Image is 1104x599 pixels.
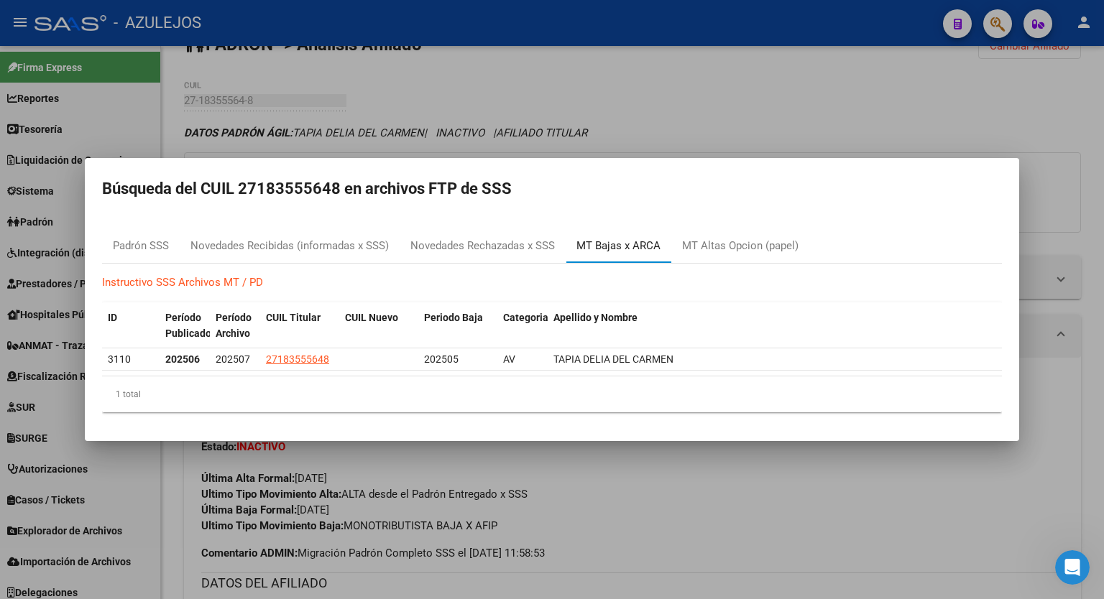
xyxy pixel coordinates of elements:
[216,312,252,340] span: Período Archivo
[503,353,515,365] span: AV
[339,302,418,350] datatable-header-cell: CUIL Nuevo
[144,448,287,506] button: Mensajes
[424,353,459,365] span: 202505
[192,484,239,494] span: Mensajes
[503,312,548,323] span: Categoria
[210,302,260,350] datatable-header-cell: Período Archivo
[29,181,240,196] div: Envíanos un mensaje
[102,376,1002,412] div: 1 total
[165,312,211,340] span: Período Publicado
[247,23,273,49] div: Cerrar
[57,484,88,494] span: Inicio
[682,238,799,254] div: MT Altas Opcion (papel)
[113,238,169,254] div: Padrón SSS
[576,238,661,254] div: MT Bajas x ARCA
[190,238,389,254] div: Novedades Recibidas (informadas x SSS)
[497,302,548,350] datatable-header-cell: Categoria
[29,126,259,151] p: Necesitás ayuda?
[165,353,200,365] strong: 202506
[14,169,273,208] div: Envíanos un mensaje
[424,312,483,323] span: Periodo Baja
[102,175,1002,203] h2: Búsqueda del CUIL 27183555648 en archivos FTP de SSS
[108,312,117,323] span: ID
[410,238,555,254] div: Novedades Rechazadas x SSS
[102,276,263,289] a: Instructivo SSS Archivos MT / PD
[216,353,250,365] span: 202507
[345,312,398,323] span: CUIL Nuevo
[266,312,321,323] span: CUIL Titular
[553,353,673,365] span: TAPIA DELIA DEL CARMEN
[160,302,210,350] datatable-header-cell: Período Publicado
[29,102,259,126] p: Hola! Leo
[418,302,497,350] datatable-header-cell: Periodo Baja
[1055,550,1090,585] iframe: Intercom live chat
[548,302,1002,350] datatable-header-cell: Apellido y Nombre
[553,312,638,323] span: Apellido y Nombre
[102,302,160,350] datatable-header-cell: ID
[266,353,329,365] span: 27183555648
[108,353,131,365] span: 3110
[260,302,339,350] datatable-header-cell: CUIL Titular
